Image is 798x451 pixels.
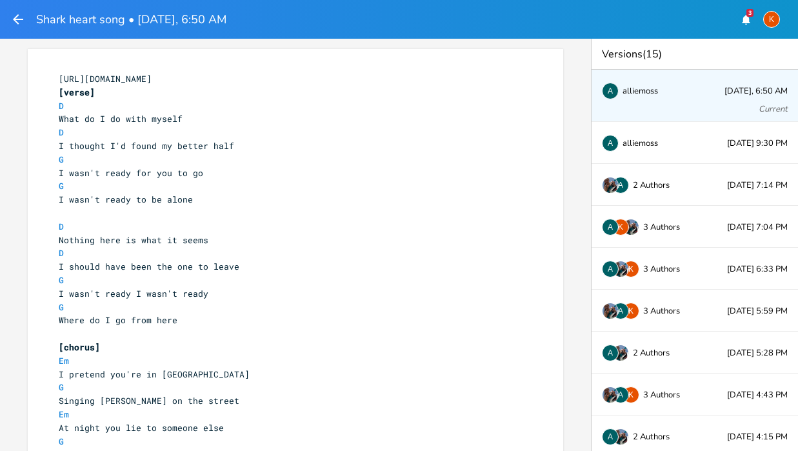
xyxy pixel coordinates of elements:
img: Teresa Chandler [612,345,629,361]
span: I thought I'd found my better half [59,140,234,152]
span: [DATE] 7:14 PM [727,181,788,190]
span: I wasn't ready to be alone [59,194,193,205]
span: G [59,381,64,393]
img: Teresa Chandler [602,177,619,194]
div: 3 [746,9,753,17]
span: 2 Authors [633,432,670,441]
span: [DATE] 4:43 PM [727,391,788,399]
div: Current [759,105,788,114]
span: alliemoss [623,86,658,95]
div: alliemoss [602,261,619,277]
span: Singing [PERSON_NAME] on the street [59,395,239,406]
span: G [59,301,64,313]
span: Em [59,355,69,366]
span: [DATE] 9:30 PM [727,139,788,148]
img: Teresa Chandler [612,428,629,445]
div: Karen Pentland [623,303,639,319]
span: G [59,436,64,447]
span: 3 Authors [643,306,680,316]
div: alliemoss [602,83,619,99]
span: D [59,100,64,112]
span: G [59,180,64,192]
div: alliemoss [612,177,629,194]
div: Karen Pentland [763,11,780,28]
div: alliemoss [602,428,619,445]
div: Versions (15) [592,39,798,70]
span: [DATE] 7:04 PM [727,223,788,232]
span: I wasn't ready for you to go [59,167,203,179]
span: 3 Authors [643,390,680,399]
button: 3 [733,8,759,31]
span: [DATE] 4:15 PM [727,433,788,441]
span: D [59,221,64,232]
span: 2 Authors [633,181,670,190]
img: Teresa Chandler [602,386,619,403]
span: 3 Authors [643,265,680,274]
span: G [59,274,64,286]
span: [DATE] 5:59 PM [727,307,788,316]
span: Where do I go from here [59,314,177,326]
div: alliemoss [602,135,619,152]
img: Teresa Chandler [612,261,629,277]
span: I pretend you're in [GEOGRAPHIC_DATA] [59,368,250,380]
span: I should have been the one to leave [59,261,239,272]
img: Teresa Chandler [623,219,639,236]
span: 3 Authors [643,223,680,232]
span: [DATE] 5:28 PM [727,349,788,357]
span: alliemoss [623,139,658,148]
span: At night you lie to someone else [59,422,224,434]
span: What do I do with myself [59,113,183,125]
h1: Shark heart song • [DATE], 6:50 AM [36,14,226,25]
div: alliemoss [602,345,619,361]
span: [DATE], 6:50 AM [724,87,788,95]
span: [chorus] [59,341,100,353]
button: K [763,5,780,34]
div: Karen Pentland [623,386,639,403]
span: [URL][DOMAIN_NAME] [59,73,152,85]
span: 2 Authors [633,348,670,357]
div: alliemoss [612,386,629,403]
span: [verse] [59,86,95,98]
span: D [59,126,64,138]
span: [DATE] 6:33 PM [727,265,788,274]
div: alliemoss [612,303,629,319]
span: D [59,247,64,259]
div: alliemoss [602,219,619,236]
img: Teresa Chandler [602,303,619,319]
div: Karen Pentland [612,219,629,236]
span: Em [59,408,69,420]
span: Nothing here is what it seems [59,234,208,246]
span: G [59,154,64,165]
span: I wasn't ready I wasn't ready [59,288,208,299]
div: Karen Pentland [623,261,639,277]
